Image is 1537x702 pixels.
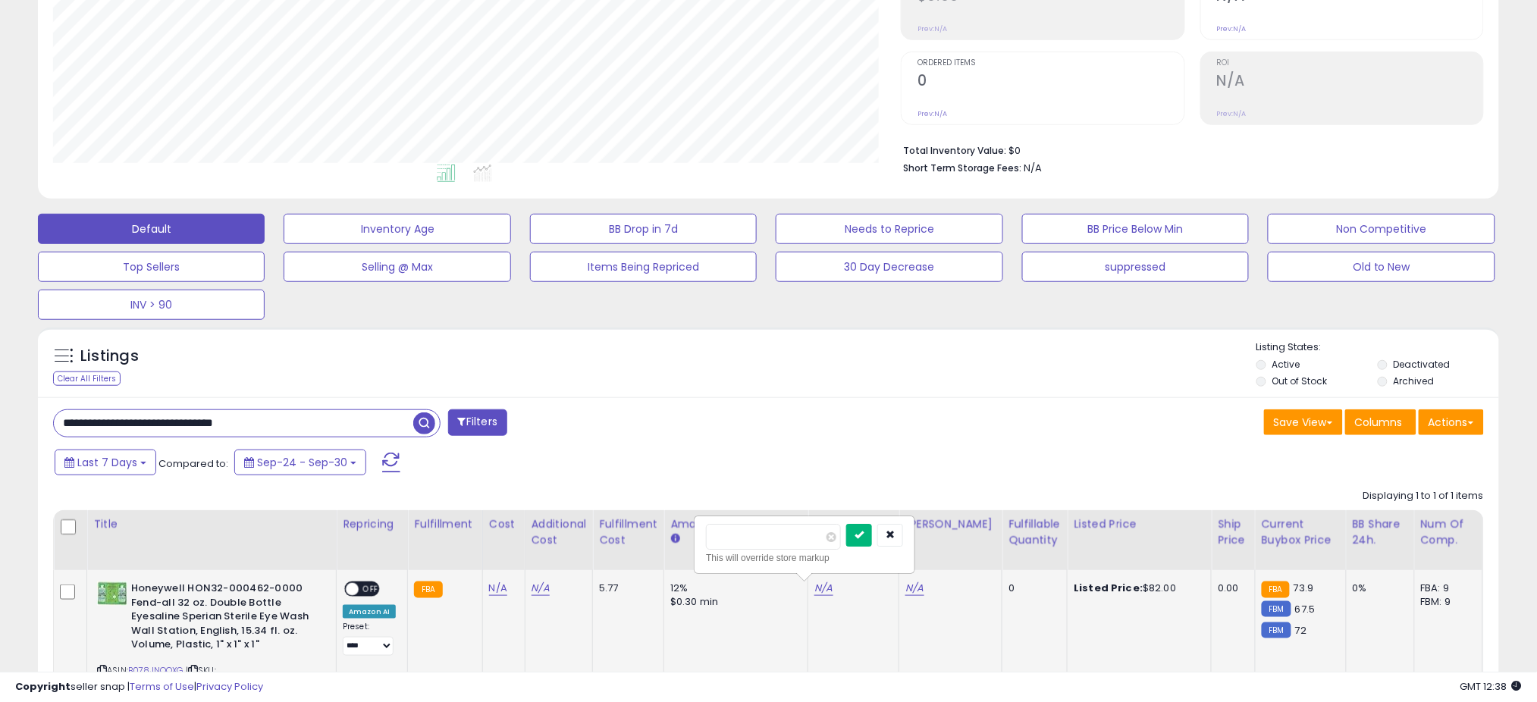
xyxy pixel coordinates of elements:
[1262,622,1291,638] small: FBM
[599,581,652,595] div: 5.77
[234,450,366,475] button: Sep-24 - Sep-30
[15,680,263,694] div: seller snap | |
[917,72,1184,92] h2: 0
[905,581,924,596] a: N/A
[158,456,228,471] span: Compared to:
[284,214,510,244] button: Inventory Age
[15,679,71,694] strong: Copyright
[670,532,679,546] small: Amazon Fees.
[284,252,510,282] button: Selling @ Max
[1421,516,1476,548] div: Num of Comp.
[1295,602,1316,616] span: 67.5
[97,581,127,606] img: 51XWa2nHpJL._SL40_.jpg
[903,140,1473,158] li: $0
[917,24,947,33] small: Prev: N/A
[903,144,1006,157] b: Total Inventory Value:
[532,516,587,548] div: Additional Cost
[599,516,657,548] div: Fulfillment Cost
[38,252,265,282] button: Top Sellers
[1256,340,1499,355] p: Listing States:
[343,605,396,619] div: Amazon AI
[196,679,263,694] a: Privacy Policy
[1295,623,1306,638] span: 72
[489,581,507,596] a: N/A
[93,516,330,532] div: Title
[1218,581,1243,595] div: 0.00
[917,59,1184,67] span: Ordered Items
[1074,516,1205,532] div: Listed Price
[1421,581,1471,595] div: FBA: 9
[530,214,757,244] button: BB Drop in 7d
[1022,214,1249,244] button: BB Price Below Min
[1262,516,1340,548] div: Current Buybox Price
[1355,415,1403,430] span: Columns
[1024,161,1042,175] span: N/A
[1074,581,1200,595] div: $82.00
[530,252,757,282] button: Items Being Repriced
[1294,581,1314,595] span: 73.9
[1074,581,1143,595] b: Listed Price:
[1218,516,1248,548] div: Ship Price
[414,516,475,532] div: Fulfillment
[903,161,1021,174] b: Short Term Storage Fees:
[77,455,137,470] span: Last 7 Days
[1268,214,1495,244] button: Non Competitive
[38,214,265,244] button: Default
[905,516,996,532] div: [PERSON_NAME]
[38,290,265,320] button: INV > 90
[80,346,139,367] h5: Listings
[489,516,519,532] div: Cost
[1419,409,1484,435] button: Actions
[1217,109,1247,118] small: Prev: N/A
[814,581,833,596] a: N/A
[917,109,947,118] small: Prev: N/A
[1353,516,1408,548] div: BB Share 24h.
[706,550,903,566] div: This will override store markup
[1217,72,1483,92] h2: N/A
[1393,358,1450,371] label: Deactivated
[1264,409,1343,435] button: Save View
[1217,24,1247,33] small: Prev: N/A
[1268,252,1495,282] button: Old to New
[1272,358,1300,371] label: Active
[1217,59,1483,67] span: ROI
[1353,581,1403,595] div: 0%
[776,252,1002,282] button: 30 Day Decrease
[670,516,801,532] div: Amazon Fees
[1363,489,1484,503] div: Displaying 1 to 1 of 1 items
[131,581,315,656] b: Honeywell HON32-000462-0000 Fend-all 32 oz. Double Bottle Eyesaline Sperian Sterile Eye Wash Wall...
[53,371,121,386] div: Clear All Filters
[1022,252,1249,282] button: suppressed
[1393,375,1434,387] label: Archived
[1262,581,1290,598] small: FBA
[1262,601,1291,617] small: FBM
[670,581,796,595] div: 12%
[1272,375,1328,387] label: Out of Stock
[1421,595,1471,609] div: FBM: 9
[359,583,383,596] span: OFF
[776,214,1002,244] button: Needs to Reprice
[1345,409,1416,435] button: Columns
[128,664,183,677] a: B078JNQQXG
[532,581,550,596] a: N/A
[343,622,396,656] div: Preset:
[1008,581,1056,595] div: 0
[343,516,401,532] div: Repricing
[130,679,194,694] a: Terms of Use
[1008,516,1061,548] div: Fulfillable Quantity
[55,450,156,475] button: Last 7 Days
[1460,679,1522,694] span: 2025-10-8 12:38 GMT
[257,455,347,470] span: Sep-24 - Sep-30
[448,409,507,436] button: Filters
[670,595,796,609] div: $0.30 min
[414,581,442,598] small: FBA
